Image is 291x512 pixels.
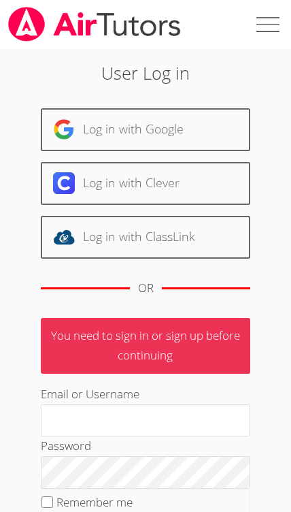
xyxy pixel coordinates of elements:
[53,118,75,140] img: google-logo-50288ca7cdecda66e5e0955fdab243c47b7ad437acaf1139b6f446037453330a.svg
[138,278,154,298] div: OR
[41,386,139,402] label: Email or Username
[7,7,182,42] img: airtutors_banner-c4298cdbf04f3fff15de1276eac7730deb9818008684d7c2e4769d2f7ddbe033.png
[41,162,250,205] a: Log in with Clever
[53,172,75,194] img: clever-logo-6eab21bc6e7a338710f1a6ff85c0baf02591cd810cc4098c63d3a4b26e2feb20.svg
[41,216,250,259] a: Log in with ClassLink
[41,438,91,453] label: Password
[41,60,250,86] h2: User Log in
[56,494,133,510] label: Remember me
[53,226,75,248] img: classlink-logo-d6bb404cc1216ec64c9a2012d9dc4662098be43eaf13dc465df04b49fa7ab582.svg
[41,108,250,151] a: Log in with Google
[41,318,250,374] p: You need to sign in or sign up before continuing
